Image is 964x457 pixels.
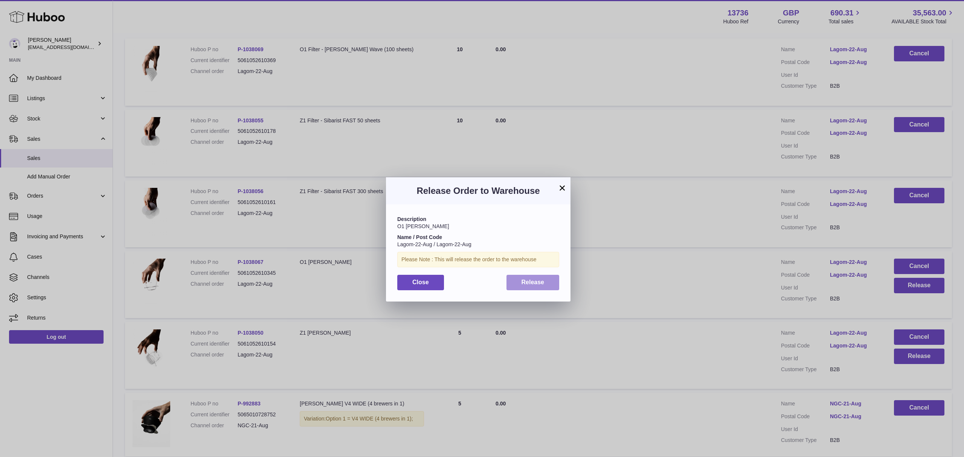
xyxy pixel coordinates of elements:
[506,275,560,290] button: Release
[397,223,449,229] span: O1 [PERSON_NAME]
[397,216,426,222] strong: Description
[558,183,567,192] button: ×
[412,279,429,285] span: Close
[397,234,442,240] strong: Name / Post Code
[397,185,559,197] h3: Release Order to Warehouse
[522,279,545,285] span: Release
[397,241,471,247] span: Lagom-22-Aug / Lagom-22-Aug
[397,252,559,267] div: Please Note : This will release the order to the warehouse
[397,275,444,290] button: Close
